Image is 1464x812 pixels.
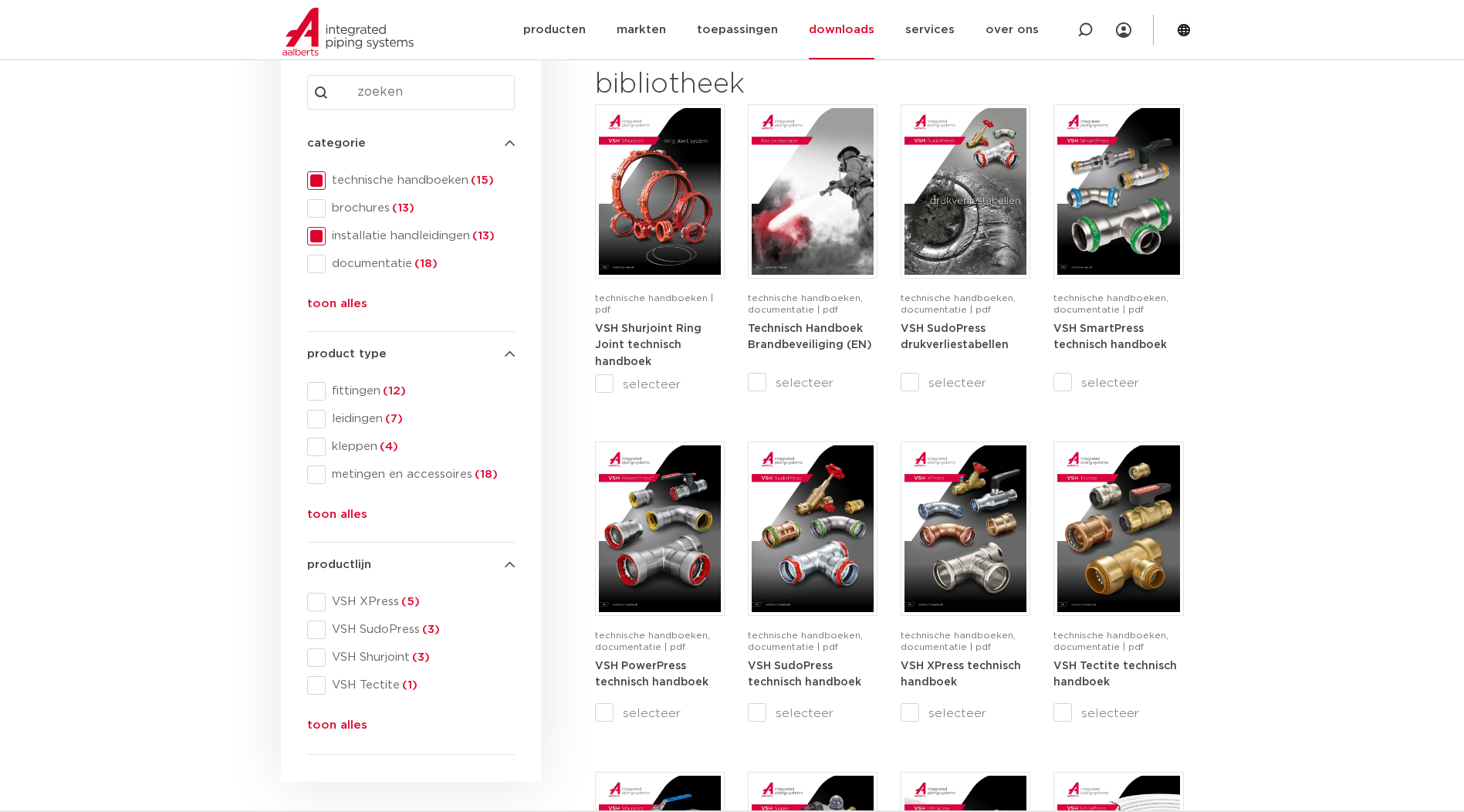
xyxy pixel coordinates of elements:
[748,323,872,351] a: Technisch Handboek Brandbeveiliging (EN)
[307,676,515,695] div: VSH Tectite(1)
[410,651,430,663] span: (3)
[599,108,721,275] img: VSH-Shurjoint-RJ_A4TM_5011380_2025_1.1_EN-pdf.jpg
[1057,108,1179,275] img: VSH-SmartPress_A4TM_5009301_2023_2.0-EN-pdf.jpg
[326,467,515,482] span: metingen en accessoires
[420,624,440,635] span: (3)
[326,173,515,188] span: technische handboeken
[383,413,403,425] span: (7)
[307,255,515,273] div: documentatie(18)
[472,469,498,480] span: (18)
[307,227,515,245] div: installatie handleidingen(13)
[748,660,861,689] a: VSH SudoPress technisch handboek
[901,704,1030,722] label: selecteer
[595,631,710,651] span: technische handboeken, documentatie | pdf
[470,230,495,242] span: (13)
[901,323,1009,351] a: VSH SudoPress drukverliestabellen
[307,134,515,153] h4: categorie
[307,382,515,401] div: fittingen(12)
[326,678,515,693] span: VSH Tectite
[400,679,418,691] span: (1)
[307,345,515,364] h4: product type
[399,596,420,607] span: (5)
[307,199,515,218] div: brochures(13)
[468,174,494,186] span: (15)
[595,66,870,103] h2: bibliotheek
[326,650,515,665] span: VSH Shurjoint
[307,716,367,741] button: toon alles
[748,323,872,351] strong: Technisch Handboek Brandbeveiliging (EN)
[901,631,1016,651] span: technische handboeken, documentatie | pdf
[307,438,515,456] div: kleppen(4)
[326,201,515,216] span: brochures
[748,704,877,722] label: selecteer
[748,631,863,651] span: technische handboeken, documentatie | pdf
[1057,445,1179,612] img: VSH-Tectite_A4TM_5009376-2024-2.0_NL-pdf.jpg
[307,648,515,667] div: VSH Shurjoint(3)
[1053,631,1168,651] span: technische handboeken, documentatie | pdf
[307,465,515,484] div: metingen en accessoires(18)
[326,594,515,610] span: VSH XPress
[307,556,515,574] h4: productlijn
[307,506,367,530] button: toon alles
[307,593,515,611] div: VSH XPress(5)
[595,375,725,394] label: selecteer
[307,621,515,639] div: VSH SudoPress(3)
[326,411,515,427] span: leidingen
[901,293,1016,314] span: technische handboeken, documentatie | pdf
[752,108,874,275] img: FireProtection_A4TM_5007915_2025_2.0_EN-pdf.jpg
[377,441,398,452] span: (4)
[1053,293,1168,314] span: technische handboeken, documentatie | pdf
[326,256,515,272] span: documentatie
[1053,374,1183,392] label: selecteer
[307,295,367,320] button: toon alles
[595,660,708,689] a: VSH PowerPress technisch handboek
[1053,660,1177,689] a: VSH Tectite technisch handboek
[599,445,721,612] img: VSH-PowerPress_A4TM_5008817_2024_3.1_NL-pdf.jpg
[752,445,874,612] img: VSH-SudoPress_A4TM_5001604-2023-3.0_NL-pdf.jpg
[901,374,1030,392] label: selecteer
[901,660,1021,689] a: VSH XPress technisch handboek
[595,293,713,314] span: technische handboeken | pdf
[595,323,702,367] strong: VSH Shurjoint Ring Joint technisch handboek
[1053,704,1183,722] label: selecteer
[1053,323,1167,351] a: VSH SmartPress technisch handboek
[901,323,1009,351] strong: VSH SudoPress drukverliestabellen
[326,622,515,638] span: VSH SudoPress
[326,439,515,455] span: kleppen
[748,293,863,314] span: technische handboeken, documentatie | pdf
[904,445,1026,612] img: VSH-XPress_A4TM_5008762_2025_4.1_NL-pdf.jpg
[412,258,438,269] span: (18)
[326,228,515,244] span: installatie handleidingen
[1053,323,1167,351] strong: VSH SmartPress technisch handboek
[595,323,702,367] a: VSH Shurjoint Ring Joint technisch handboek
[748,374,877,392] label: selecteer
[307,410,515,428] div: leidingen(7)
[307,171,515,190] div: technische handboeken(15)
[595,704,725,722] label: selecteer
[380,385,406,397] span: (12)
[326,384,515,399] span: fittingen
[390,202,414,214] span: (13)
[904,108,1026,275] img: VSH-SudoPress_A4PLT_5007706_2024-2.0_NL-pdf.jpg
